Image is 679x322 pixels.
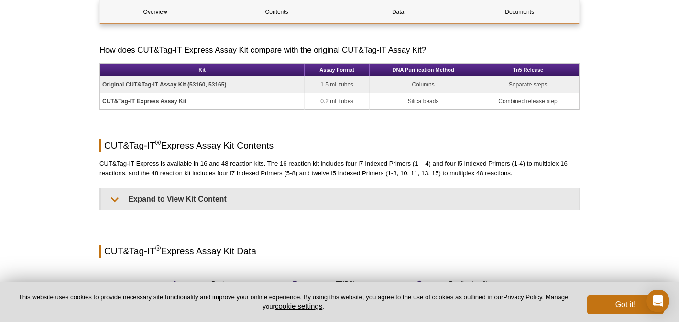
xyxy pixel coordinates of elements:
[99,245,580,258] h2: CUT&Tag-IT Express Assay Kit Data
[370,93,477,110] td: Silica beads
[305,93,370,110] td: 0.2 mL tubes
[275,302,322,310] button: cookie settings
[99,139,580,152] h2: CUT&Tag-IT Express Assay Kit Contents
[15,293,571,311] p: This website uses cookies to provide necessary site functionality and improve your online experie...
[587,295,664,314] button: Got it!
[100,0,210,23] a: Overview
[477,76,579,93] td: Separate steps
[155,139,161,147] sup: ®
[99,44,580,56] h3: How does CUT&Tag-IT Express Assay Kit compare with the original CUT&Tag-IT Assay Kit?
[370,76,477,93] td: Columns
[646,290,669,312] div: Open Intercom Messenger
[503,293,542,301] a: Privacy Policy
[370,64,477,76] th: DNA Purification Method
[102,98,186,105] strong: CUT&Tag-IT Express Assay Kit
[464,0,575,23] a: Documents
[221,0,332,23] a: Contents
[100,64,305,76] th: Kit
[343,0,453,23] a: Data
[477,64,579,76] th: Tn5 Release
[305,64,370,76] th: Assay Format
[101,188,579,210] summary: Expand to View Kit Content
[102,81,226,88] strong: Original CUT&Tag-IT Assay Kit (53160, 53165)
[477,93,579,110] td: Combined release step
[99,159,580,178] p: CUT&Tag-IT Express is available in 16 and 48 reaction kits. The 16 reaction kit includes four i7 ...
[155,244,161,252] sup: ®
[305,76,370,93] td: 1.5 mL tubes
